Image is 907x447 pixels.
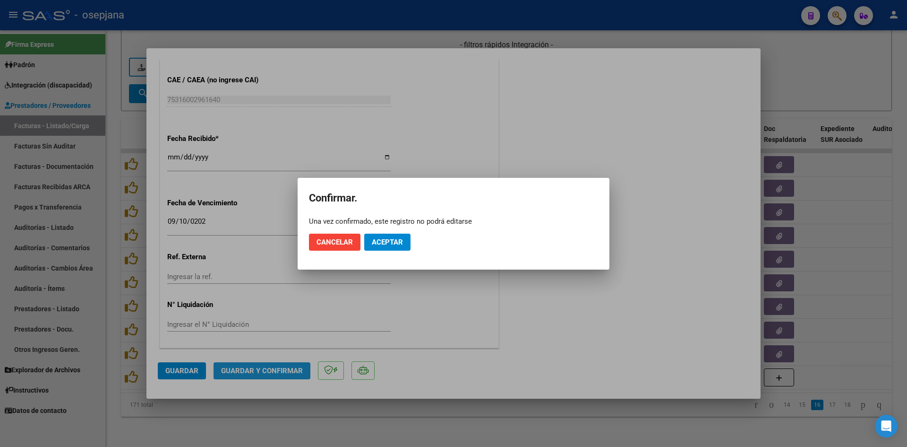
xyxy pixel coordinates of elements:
[317,238,353,246] span: Cancelar
[875,415,898,438] div: Open Intercom Messenger
[309,234,360,251] button: Cancelar
[364,234,411,251] button: Aceptar
[309,217,598,226] div: Una vez confirmado, este registro no podrá editarse
[372,238,403,246] span: Aceptar
[309,189,598,207] h2: Confirmar.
